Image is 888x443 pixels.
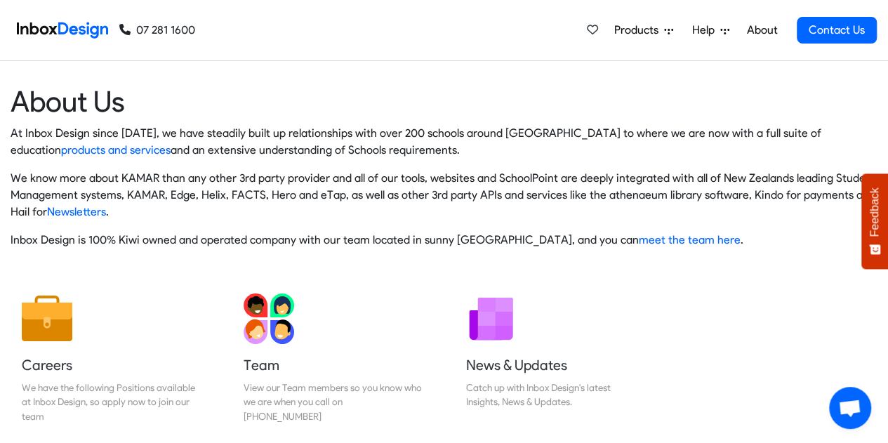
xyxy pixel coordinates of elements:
[119,22,195,39] a: 07 281 1600
[11,170,877,220] p: We know more about KAMAR than any other 3rd party provider and all of our tools, websites and Sch...
[639,233,741,246] a: meet the team here
[687,16,735,44] a: Help
[797,17,877,44] a: Contact Us
[743,16,781,44] a: About
[861,173,888,269] button: Feedback - Show survey
[22,293,72,344] img: 2022_01_13_icon_job.svg
[466,381,644,409] div: Catch up with Inbox Design's latest Insights, News & Updates.
[11,125,877,159] p: At Inbox Design since [DATE], we have steadily built up relationships with over 200 schools aroun...
[868,187,881,237] span: Feedback
[22,381,200,423] div: We have the following Positions available at Inbox Design, so apply now to join our team
[829,387,871,429] a: Open chat
[244,293,294,344] img: 2022_01_13_icon_team.svg
[609,16,679,44] a: Products
[232,282,433,435] a: Team View our Team members so you know who we are when you call on [PHONE_NUMBER]
[61,143,171,157] a: products and services
[466,355,644,375] h5: News & Updates
[455,282,656,435] a: News & Updates Catch up with Inbox Design's latest Insights, News & Updates.
[22,355,200,375] h5: Careers
[466,293,517,344] img: 2022_01_12_icon_newsletter.svg
[244,381,422,423] div: View our Team members so you know who we are when you call on [PHONE_NUMBER]
[11,232,877,249] p: Inbox Design is 100% Kiwi owned and operated company with our team located in sunny [GEOGRAPHIC_D...
[11,282,211,435] a: Careers We have the following Positions available at Inbox Design, so apply now to join our team
[47,205,106,218] a: Newsletters
[614,22,664,39] span: Products
[692,22,720,39] span: Help
[11,84,877,119] heading: About Us
[244,355,422,375] h5: Team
